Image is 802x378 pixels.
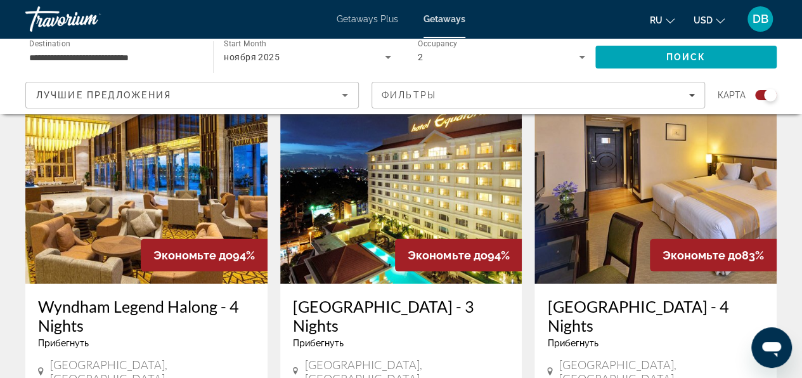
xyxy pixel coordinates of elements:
mat-select: Sort by [36,88,348,103]
a: Travorium [25,3,152,36]
span: Фильтры [382,90,436,100]
span: Экономьте до [153,249,233,262]
span: Start Month [224,39,266,48]
span: Destination [29,39,70,48]
span: карта [718,86,746,104]
span: Экономьте до [663,249,742,262]
span: Прибегнуть [293,338,344,348]
img: Hotel Equatorial Ho Chi Minh City - 3 Nights [280,81,522,284]
span: Поиск [666,52,706,62]
button: User Menu [744,6,777,32]
span: Прибегнуть [38,338,89,348]
input: Select destination [29,50,197,65]
a: [GEOGRAPHIC_DATA] - 4 Nights [547,297,764,335]
button: Change language [650,11,675,29]
button: Change currency [694,11,725,29]
span: Occupancy [418,39,458,48]
a: Getaways [424,14,465,24]
a: Wyndham Legend Halong - 4 Nights [38,297,255,335]
a: [GEOGRAPHIC_DATA] - 3 Nights [293,297,510,335]
span: DB [753,13,768,25]
span: Прибегнуть [547,338,598,348]
span: ru [650,15,663,25]
div: 94% [395,239,522,271]
div: 83% [650,239,777,271]
span: ноября 2025 [224,52,280,62]
span: Лучшие предложения [36,90,171,100]
button: Filters [372,82,705,108]
div: 94% [141,239,268,271]
iframe: Кнопка запуска окна обмена сообщениями [751,327,792,368]
a: Getaways Plus [337,14,398,24]
span: USD [694,15,713,25]
img: Hotel Equatorial Ho Chi Minh City - 4 Nights [534,81,777,284]
button: Search [595,46,777,68]
span: 2 [418,52,423,62]
img: Wyndham Legend Halong - 4 Nights [25,81,268,284]
span: Экономьте до [408,249,487,262]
